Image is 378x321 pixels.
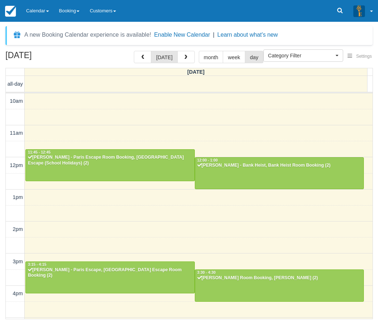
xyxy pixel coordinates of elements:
[197,271,216,275] span: 3:30 - 4:30
[197,158,218,162] span: 12:00 - 1:00
[356,54,372,59] span: Settings
[213,32,214,38] span: |
[187,69,205,75] span: [DATE]
[13,259,23,264] span: 3pm
[223,51,245,63] button: week
[343,51,376,62] button: Settings
[353,5,365,17] img: A3
[28,150,50,154] span: 11:45 - 12:45
[154,31,210,38] button: Enable New Calendar
[263,49,343,62] button: Category Filter
[195,157,364,189] a: 12:00 - 1:00[PERSON_NAME] - Bank Heist, Bank Heist Room Booking (2)
[199,51,223,63] button: month
[8,81,23,87] span: all-day
[10,98,23,104] span: 10am
[13,226,23,232] span: 2pm
[28,263,46,267] span: 3:15 - 4:15
[245,51,263,63] button: day
[25,149,195,181] a: 11:45 - 12:45[PERSON_NAME] - Paris Escape Room Booking, [GEOGRAPHIC_DATA] Escape (School Holidays...
[24,31,151,39] div: A new Booking Calendar experience is available!
[197,163,362,168] div: [PERSON_NAME] - Bank Heist, Bank Heist Room Booking (2)
[25,261,195,293] a: 3:15 - 4:15[PERSON_NAME] - Paris Escape, [GEOGRAPHIC_DATA] Escape Room Booking (2)
[28,267,193,279] div: [PERSON_NAME] - Paris Escape, [GEOGRAPHIC_DATA] Escape Room Booking (2)
[195,269,364,301] a: 3:30 - 4:30[PERSON_NAME] Room Booking, [PERSON_NAME] (2)
[13,194,23,200] span: 1pm
[10,130,23,136] span: 11am
[151,51,177,63] button: [DATE]
[268,52,334,59] span: Category Filter
[5,51,97,64] h2: [DATE]
[197,275,362,281] div: [PERSON_NAME] Room Booking, [PERSON_NAME] (2)
[13,290,23,296] span: 4pm
[28,155,193,166] div: [PERSON_NAME] - Paris Escape Room Booking, [GEOGRAPHIC_DATA] Escape (School Holidays) (2)
[217,32,278,38] a: Learn about what's new
[5,6,16,17] img: checkfront-main-nav-mini-logo.png
[10,162,23,168] span: 12pm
